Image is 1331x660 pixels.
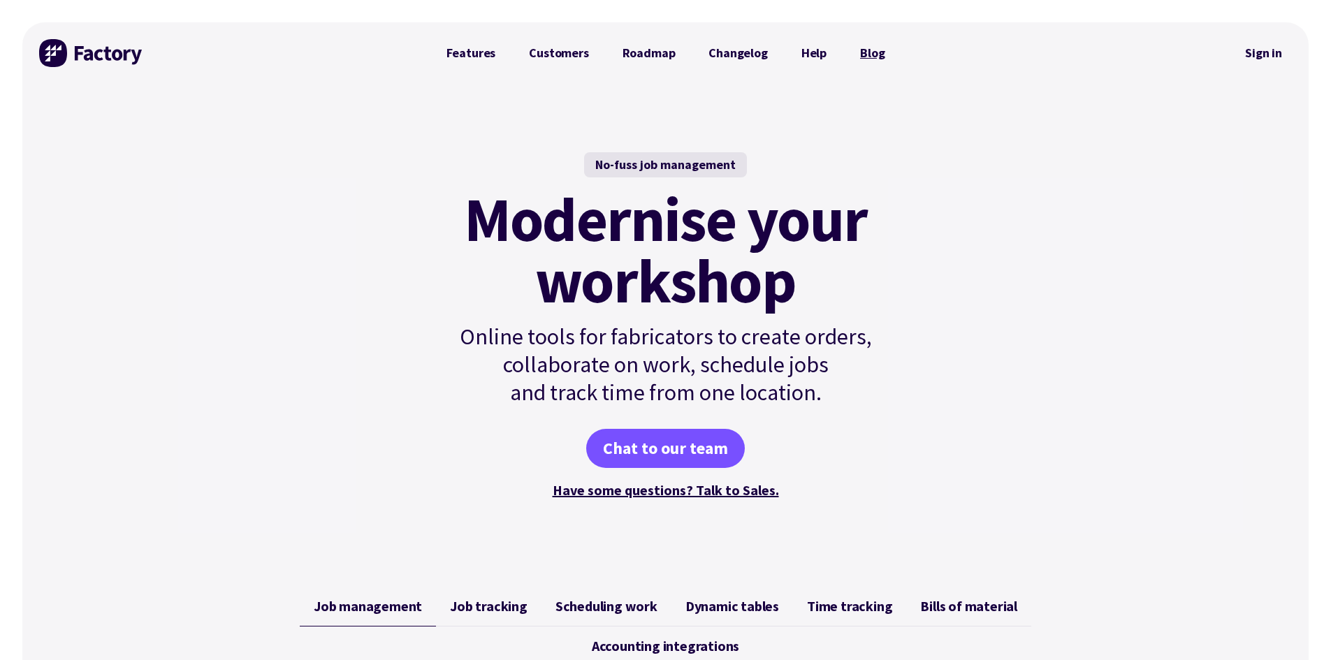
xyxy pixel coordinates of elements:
[785,39,843,67] a: Help
[553,481,779,499] a: Have some questions? Talk to Sales.
[1235,37,1292,69] a: Sign in
[920,598,1017,615] span: Bills of material
[592,638,739,654] span: Accounting integrations
[1235,37,1292,69] nav: Secondary Navigation
[314,598,422,615] span: Job management
[606,39,692,67] a: Roadmap
[555,598,657,615] span: Scheduling work
[430,323,902,406] p: Online tools for fabricators to create orders, collaborate on work, schedule jobs and track time ...
[39,39,144,67] img: Factory
[692,39,784,67] a: Changelog
[843,39,901,67] a: Blog
[430,39,902,67] nav: Primary Navigation
[584,152,747,177] div: No-fuss job management
[450,598,528,615] span: Job tracking
[512,39,605,67] a: Customers
[586,429,745,468] a: Chat to our team
[464,189,867,311] mark: Modernise your workshop
[1261,593,1331,660] iframe: Chat Widget
[685,598,779,615] span: Dynamic tables
[807,598,892,615] span: Time tracking
[430,39,513,67] a: Features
